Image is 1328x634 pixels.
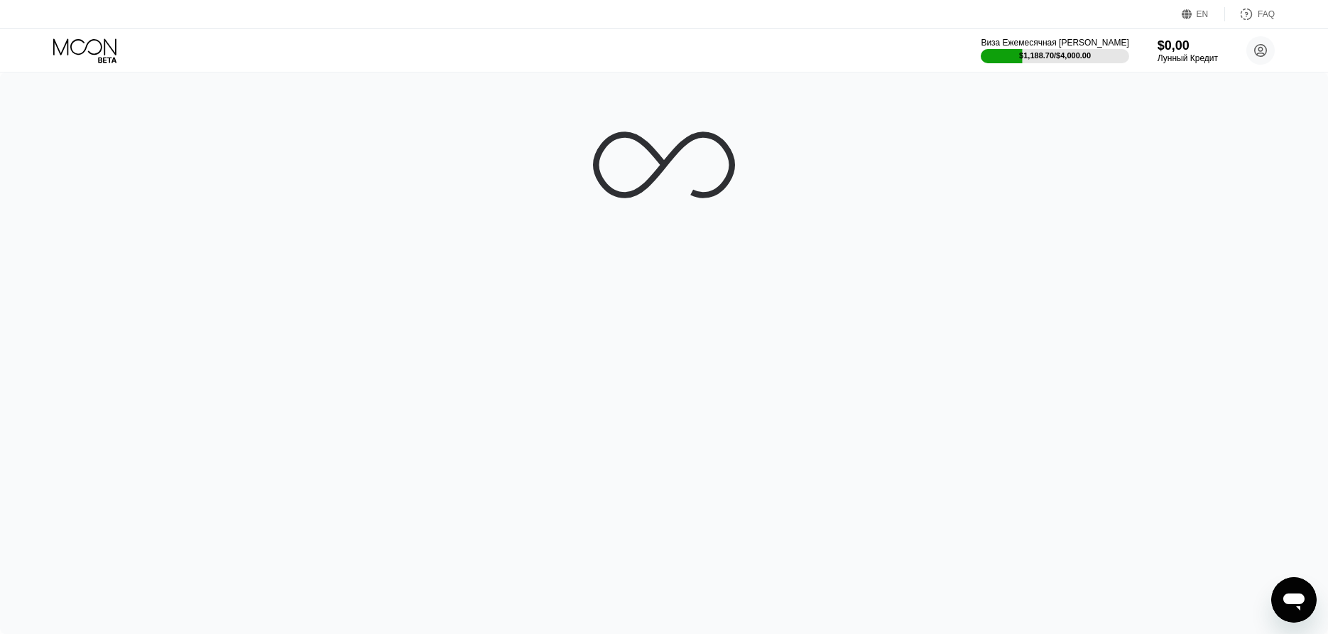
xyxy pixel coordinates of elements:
[1158,38,1218,53] div: $0,00
[981,38,1128,48] div: Виза Ежемесячная [PERSON_NAME]
[1197,9,1209,19] div: EN
[1158,38,1218,63] div: $0,00Лунный Кредит
[1019,51,1091,60] div: $1,188.70/$4,000.00
[1158,53,1218,63] div: Лунный Кредит
[981,38,1128,63] div: Виза Ежемесячная [PERSON_NAME]$1,188.70/$4,000.00
[1225,7,1275,21] div: FAQ
[1182,7,1225,21] div: EN
[1271,577,1317,623] iframe: Кнопка запуска окна обмена сообщениями
[1258,9,1275,19] div: FAQ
